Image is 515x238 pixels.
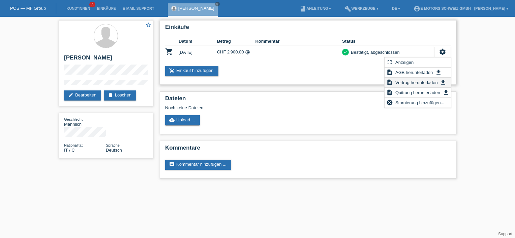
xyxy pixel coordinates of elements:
[89,2,95,7] span: 59
[64,143,83,147] span: Nationalität
[165,145,451,155] h2: Kommentare
[386,59,393,66] i: fullscreen
[169,117,175,123] i: cloud_upload
[300,5,306,12] i: book
[245,50,250,55] i: Fixe Raten (36 Raten)
[216,2,219,6] i: close
[104,90,136,101] a: deleteLöschen
[386,69,393,76] i: description
[64,90,101,101] a: editBearbeiten
[10,6,46,11] a: POS — MF Group
[145,22,151,29] a: star_border
[165,105,371,110] div: Noch keine Dateien
[414,5,420,12] i: account_circle
[389,6,403,10] a: DE ▾
[165,66,218,76] a: add_shopping_cartEinkauf hinzufügen
[178,6,214,11] a: [PERSON_NAME]
[394,58,415,66] span: Anzeigen
[169,162,175,167] i: comment
[119,6,158,10] a: E-Mail Support
[394,78,439,86] span: Vertrag herunterladen
[215,2,220,6] a: close
[165,160,231,170] a: commentKommentar hinzufügen ...
[169,68,175,73] i: add_shopping_cart
[341,6,382,10] a: buildWerkzeuge ▾
[108,92,113,98] i: delete
[498,232,512,236] a: Support
[179,45,217,59] td: [DATE]
[179,37,217,45] th: Datum
[165,115,200,125] a: cloud_uploadUpload ...
[106,148,122,153] span: Deutsch
[145,22,151,28] i: star_border
[386,79,393,86] i: description
[64,54,148,65] h2: [PERSON_NAME]
[106,143,120,147] span: Sprache
[343,49,348,54] i: check
[296,6,334,10] a: bookAnleitung ▾
[344,5,351,12] i: build
[394,68,434,76] span: AGB herunterladen
[64,117,83,121] span: Geschlecht
[255,37,342,45] th: Kommentar
[63,6,93,10] a: Kund*innen
[64,117,106,127] div: Männlich
[64,148,75,153] span: Italien / C / 25.10.1988
[165,24,451,34] h2: Einkäufe
[165,95,451,105] h2: Dateien
[217,37,255,45] th: Betrag
[439,48,446,55] i: settings
[165,48,173,56] i: POSP00028074
[68,92,73,98] i: edit
[410,6,512,10] a: account_circleE-Motors Schweiz GmbH - [PERSON_NAME] ▾
[342,37,434,45] th: Status
[217,45,255,59] td: CHF 2'900.00
[440,79,447,86] i: get_app
[435,69,442,76] i: get_app
[93,6,119,10] a: Einkäufe
[349,49,400,56] div: Bestätigt, abgeschlossen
